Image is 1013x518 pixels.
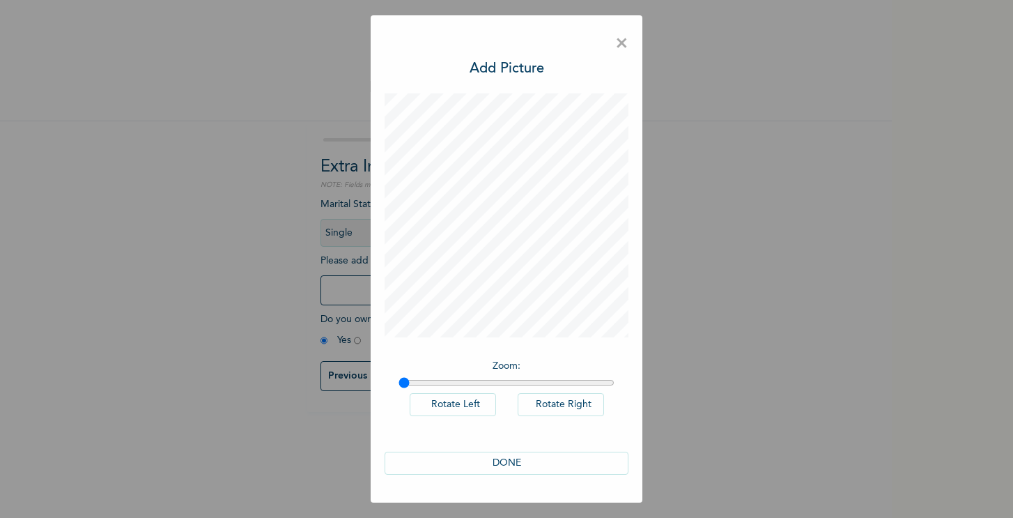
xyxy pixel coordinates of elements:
h3: Add Picture [470,59,544,79]
button: Rotate Left [410,393,496,416]
button: DONE [385,452,628,475]
span: × [615,29,628,59]
span: Please add a recent Passport Photograph [320,256,571,312]
p: Zoom : [399,359,614,374]
button: Rotate Right [518,393,604,416]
